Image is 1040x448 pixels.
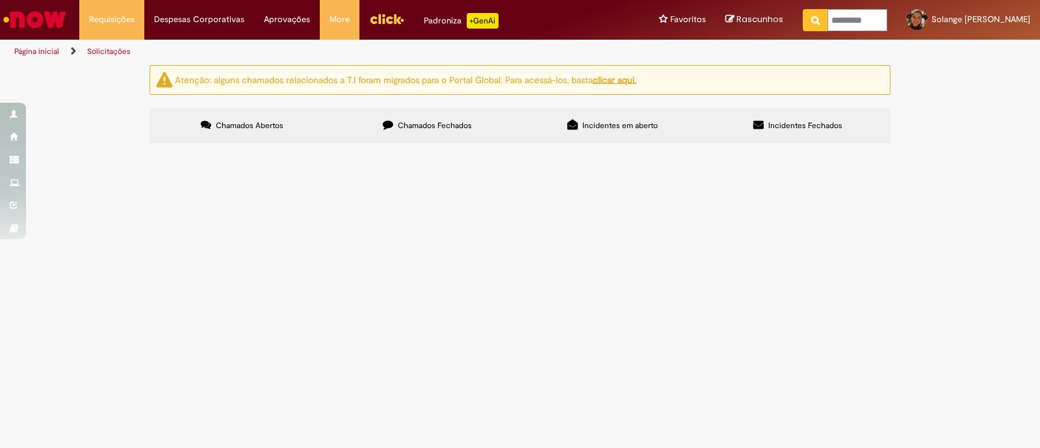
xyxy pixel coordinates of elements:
[1,7,68,33] img: ServiceNow
[670,13,706,26] span: Favoritos
[467,13,499,29] p: +GenAi
[89,13,135,26] span: Requisições
[14,46,59,57] a: Página inicial
[87,46,131,57] a: Solicitações
[175,73,636,85] ng-bind-html: Atenção: alguns chamados relacionados a T.I foram migrados para o Portal Global. Para acessá-los,...
[330,13,350,26] span: More
[768,120,842,131] span: Incidentes Fechados
[736,13,783,25] span: Rascunhos
[398,120,472,131] span: Chamados Fechados
[264,13,310,26] span: Aprovações
[725,14,783,26] a: Rascunhos
[369,9,404,29] img: click_logo_yellow_360x200.png
[424,13,499,29] div: Padroniza
[10,40,684,64] ul: Trilhas de página
[582,120,658,131] span: Incidentes em aberto
[931,14,1030,25] span: Solange [PERSON_NAME]
[803,9,828,31] button: Pesquisar
[216,120,283,131] span: Chamados Abertos
[154,13,244,26] span: Despesas Corporativas
[593,73,636,85] a: clicar aqui.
